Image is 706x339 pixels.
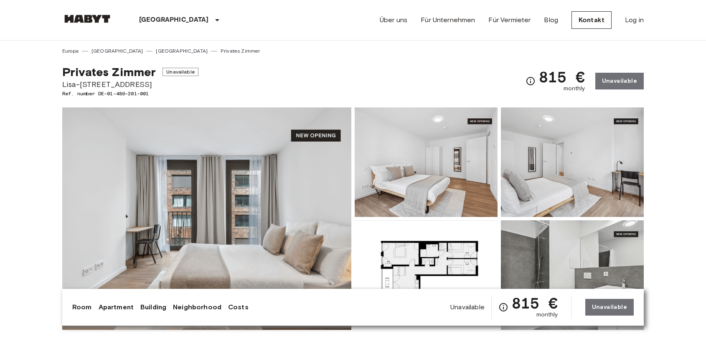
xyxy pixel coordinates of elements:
a: Privates Zimmer [221,47,260,55]
span: 815 € [512,296,558,311]
span: Ref. number DE-01-489-201-001 [62,90,198,97]
a: [GEOGRAPHIC_DATA] [156,47,208,55]
span: Unavailable [163,68,198,76]
img: Picture of unit DE-01-489-201-001 [355,220,498,330]
span: Unavailable [450,303,485,312]
img: Picture of unit DE-01-489-201-001 [501,220,644,330]
p: [GEOGRAPHIC_DATA] [139,15,209,25]
a: Für Vermieter [488,15,531,25]
a: Room [72,302,92,312]
a: Neighborhood [173,302,221,312]
img: Picture of unit DE-01-489-201-001 [501,107,644,217]
a: [GEOGRAPHIC_DATA] [91,47,143,55]
span: monthly [564,84,585,93]
a: Costs [228,302,249,312]
span: 815 € [539,69,585,84]
a: Kontakt [571,11,612,29]
a: Log in [625,15,644,25]
a: Building [140,302,166,312]
img: Habyt [62,15,112,23]
a: Europa [62,47,79,55]
img: Picture of unit DE-01-489-201-001 [355,107,498,217]
a: Über uns [380,15,407,25]
svg: Check cost overview for full price breakdown. Please note that discounts apply to new joiners onl... [498,302,508,312]
span: monthly [536,311,558,319]
svg: Check cost overview for full price breakdown. Please note that discounts apply to new joiners onl... [526,76,536,86]
span: Lisa-[STREET_ADDRESS] [62,79,198,90]
a: Apartment [99,302,134,312]
a: Für Unternehmen [421,15,475,25]
span: Privates Zimmer [62,65,156,79]
img: Marketing picture of unit DE-01-489-201-001 [62,107,351,330]
a: Blog [544,15,558,25]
